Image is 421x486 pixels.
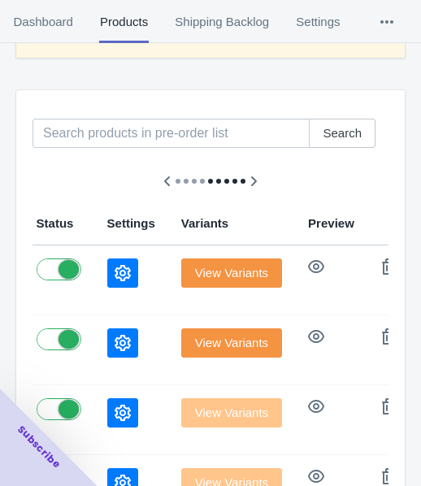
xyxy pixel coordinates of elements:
[15,423,63,471] span: Subscribe
[195,267,268,280] span: View Variants
[37,216,74,230] span: Status
[13,1,73,43] span: Dashboard
[33,119,310,148] input: Search products in pre-order list
[323,127,362,140] span: Search
[99,1,148,43] span: Products
[153,167,182,196] button: Scroll table left one column
[239,167,268,196] button: Scroll table right one column
[309,119,375,148] button: Search
[181,258,282,288] button: View Variants
[195,336,268,349] span: View Variants
[308,216,354,230] span: Preview
[181,216,228,230] span: Variants
[181,328,282,358] button: View Variants
[354,1,420,43] button: More tabs
[175,1,270,43] span: Shipping Backlog
[296,1,341,43] span: Settings
[107,216,155,230] span: Settings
